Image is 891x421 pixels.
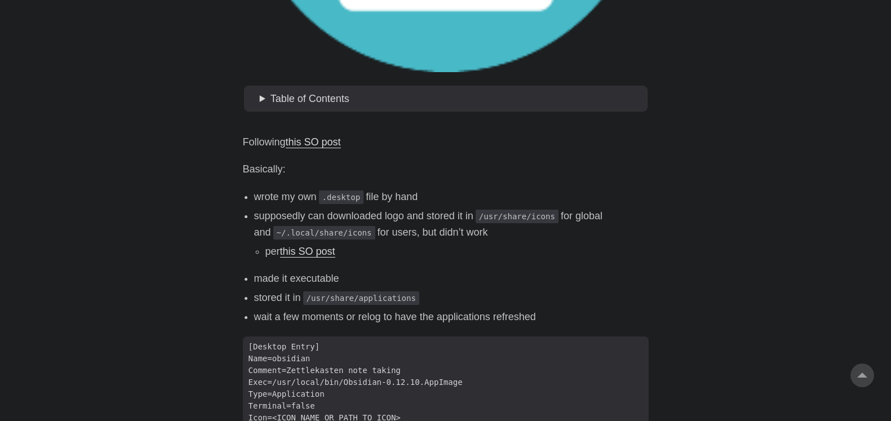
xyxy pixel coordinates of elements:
[243,376,468,388] span: Exec=/usr/local/bin/Obsidian-0.12.10.AppImage
[243,400,321,412] span: Terminal=false
[319,190,364,204] code: .desktop
[254,290,649,306] li: stored it in
[260,91,643,107] summary: Table of Contents
[273,226,375,240] code: ~/.local/share/icons
[243,341,326,353] span: [Desktop Entry]
[280,246,335,257] a: this SO post
[254,271,649,287] li: made it executable
[286,136,341,148] a: this SO post
[254,309,649,325] li: wait a few moments or relog to have the applications refreshed
[271,93,349,104] span: Table of Contents
[850,364,874,387] a: go to top
[243,365,406,376] span: Comment=Zettlekasten note taking
[265,243,649,260] li: per
[476,210,558,223] code: /usr/share/icons
[303,291,419,305] code: /usr/share/applications
[254,189,649,205] li: wrote my own file by hand
[254,208,649,259] li: supposedly can downloaded logo and stored it in for global and for users, but didn’t work
[243,134,649,150] p: Following
[243,388,330,400] span: Type=Application
[243,353,316,365] span: Name=obsidian
[243,161,649,178] p: Basically:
